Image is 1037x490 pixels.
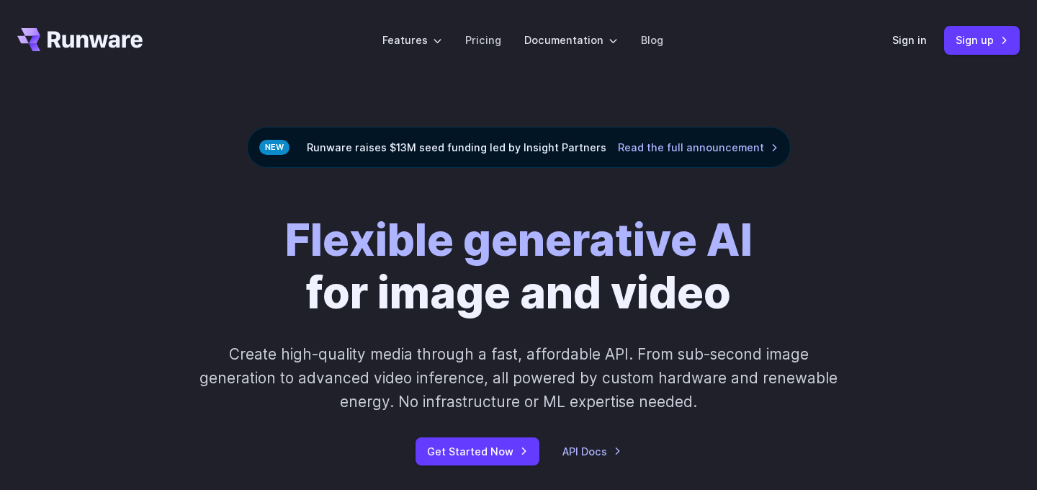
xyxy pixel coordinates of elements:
[198,342,840,414] p: Create high-quality media through a fast, affordable API. From sub-second image generation to adv...
[465,32,501,48] a: Pricing
[524,32,618,48] label: Documentation
[382,32,442,48] label: Features
[892,32,927,48] a: Sign in
[247,127,791,168] div: Runware raises $13M seed funding led by Insight Partners
[285,214,753,319] h1: for image and video
[618,139,778,156] a: Read the full announcement
[562,443,621,460] a: API Docs
[17,28,143,51] a: Go to /
[416,437,539,465] a: Get Started Now
[944,26,1020,54] a: Sign up
[285,213,753,267] strong: Flexible generative AI
[641,32,663,48] a: Blog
